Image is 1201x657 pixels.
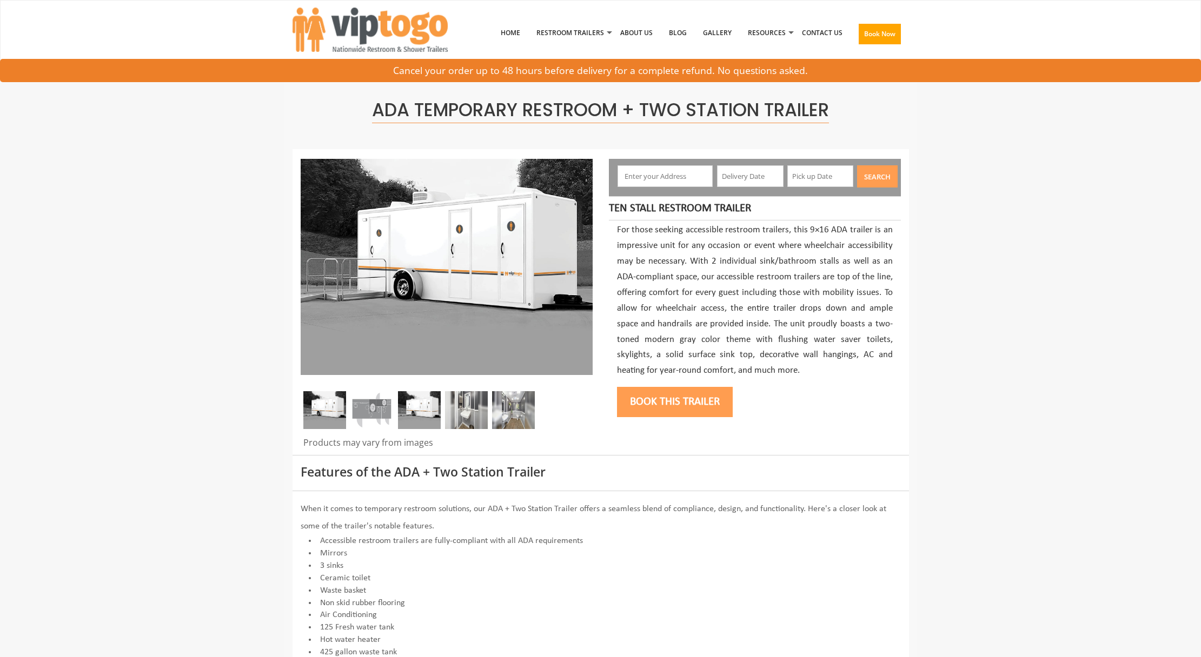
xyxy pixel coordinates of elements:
[301,634,901,646] li: Hot water heater
[445,391,488,429] img: Inside view of inside of ADA + 2 with luxury sink and mirror
[301,535,901,547] li: Accessible restroom trailers are fully-compliant with all ADA requirements
[303,391,346,429] img: Three restrooms out of which one ADA, one female and one male
[301,585,901,597] li: Waste basket
[350,391,393,429] img: A detailed image of ADA +2 trailer floor plan
[609,202,893,215] h4: Ten Stall Restroom Trailer
[293,8,448,52] img: VIPTOGO
[372,97,829,123] span: ADA Temporary Restroom + Two Station Trailer
[301,597,901,609] li: Non skid rubber flooring
[794,5,851,61] a: Contact Us
[301,572,901,585] li: Ceramic toilet
[492,391,535,429] img: Inside view of ADA+2 in gray with one sink, stall and interior decorations
[398,391,441,429] img: Three restrooms out of which one ADA, one female and one male
[301,465,901,479] h3: Features of the ADA + Two Station Trailer
[617,223,893,379] p: For those seeking accessible restroom trailers, this 9×16 ADA trailer is an impressive unit for a...
[301,621,901,634] li: 125 Fresh water tank
[301,547,901,560] li: Mirrors
[787,165,854,187] input: Pick up Date
[859,24,901,44] button: Book Now
[493,5,528,61] a: Home
[301,609,901,621] li: Air Conditioning
[661,5,695,61] a: Blog
[301,560,901,572] li: 3 sinks
[717,165,784,187] input: Delivery Date
[618,165,713,187] input: Enter your Address
[301,437,593,455] div: Products may vary from images
[617,387,733,417] button: Book this trailer
[528,5,612,61] a: Restroom Trailers
[695,5,740,61] a: Gallery
[301,500,901,535] p: When it comes to temporary restroom solutions, our ADA + Two Station Trailer offers a seamless bl...
[301,159,593,375] img: Three restrooms out of which one ADA, one female and one male
[740,5,794,61] a: Resources
[612,5,661,61] a: About Us
[851,5,909,68] a: Book Now
[857,165,898,187] button: Search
